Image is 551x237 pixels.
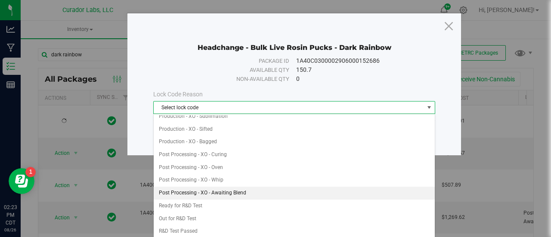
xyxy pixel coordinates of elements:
span: Select lock code [154,102,424,114]
li: Post Processing - XO - Awaiting Blend [154,187,435,200]
div: 1A40C0300002906000152686 [296,56,423,65]
span: select [424,102,435,114]
span: Lock Code Reason [153,91,203,98]
li: Production - XO - Bagged [154,135,435,148]
li: Out for R&D Test [154,212,435,225]
li: Ready for R&D Test [154,200,435,212]
div: Headchange - Bulk Live Rosin Pucks - Dark Rainbow [153,31,435,52]
li: Production - XO - Sifted [154,123,435,136]
div: Non-available qty [165,75,289,83]
li: Post Processing - XO - Oven [154,161,435,174]
div: Available qty [165,66,289,74]
li: Post Processing - XO - Whip [154,174,435,187]
div: 0 [296,74,423,83]
iframe: Resource center [9,168,34,194]
li: Production - XO - Sublimation [154,110,435,123]
div: 150.7 [296,65,423,74]
div: Package ID [165,57,289,65]
li: Post Processing - XO - Curing [154,148,435,161]
iframe: Resource center unread badge [25,167,36,177]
